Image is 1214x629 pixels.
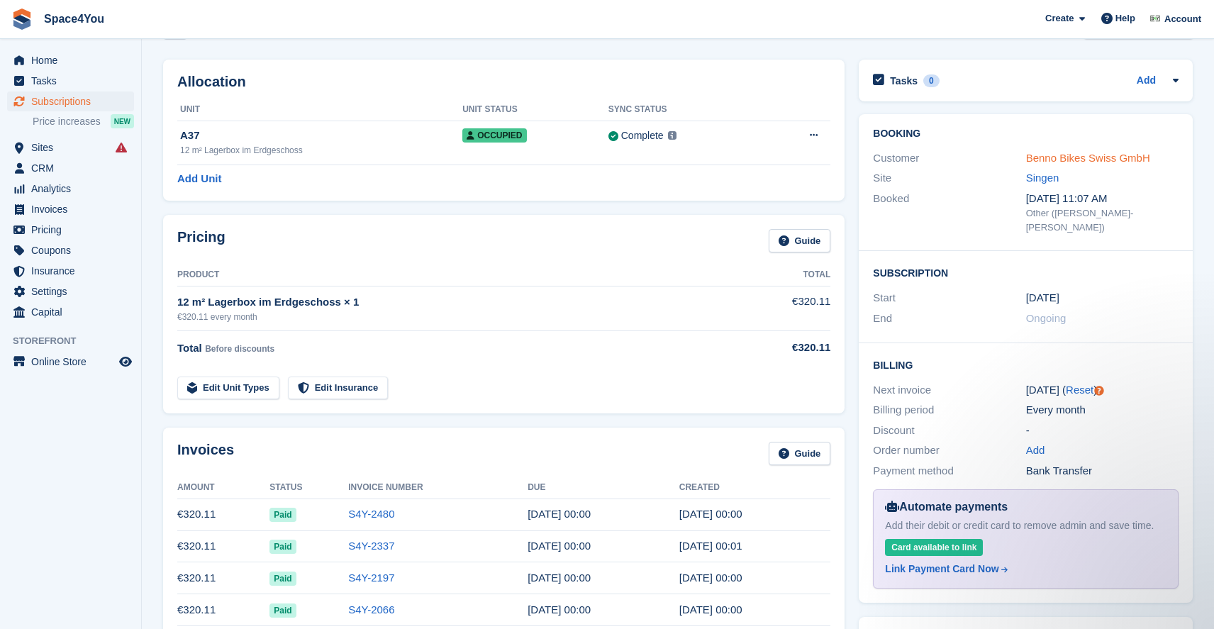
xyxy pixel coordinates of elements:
span: Paid [269,572,296,586]
th: Unit Status [462,99,608,121]
h2: Subscription [873,265,1179,279]
h2: Invoices [177,442,234,465]
div: Customer [873,150,1025,167]
h2: Tasks [890,74,918,87]
span: Price increases [33,115,101,128]
span: Paid [269,603,296,618]
div: Automate payments [885,499,1166,516]
div: Other ([PERSON_NAME]-[PERSON_NAME]) [1026,206,1179,234]
span: Coupons [31,240,116,260]
span: Total [177,342,202,354]
div: Next invoice [873,382,1025,399]
td: €320.11 [177,562,269,594]
td: €320.11 [177,530,269,562]
a: menu [7,302,134,322]
td: €320.11 [730,286,830,330]
span: CRM [31,158,116,178]
a: Price increases NEW [33,113,134,129]
span: Settings [31,282,116,301]
a: menu [7,240,134,260]
a: Singen [1026,172,1059,184]
span: Paid [269,508,296,522]
i: Smart entry sync failures have occurred [116,142,127,153]
a: Reset [1066,384,1093,396]
div: - [1026,423,1179,439]
a: Edit Insurance [288,377,389,400]
a: menu [7,71,134,91]
img: icon-info-grey-7440780725fd019a000dd9b08b2336e03edf1995a4989e88bcd33f0948082b44.svg [668,131,676,140]
div: NEW [111,114,134,128]
h2: Allocation [177,74,830,90]
div: Site [873,170,1025,187]
img: stora-icon-8386f47178a22dfd0bd8f6a31ec36ba5ce8667c1dd55bd0f319d3a0aa187defe.svg [11,9,33,30]
a: menu [7,282,134,301]
a: menu [7,199,134,219]
td: €320.11 [177,499,269,530]
div: 12 m² Lagerbox im Erdgeschoss × 1 [177,294,730,311]
a: Space4You [38,7,110,30]
span: Ongoing [1026,312,1067,324]
div: €320.11 every month [177,311,730,323]
th: Created [679,477,831,499]
a: Guide [769,442,831,465]
time: 2025-07-07 22:00:06 UTC [679,572,742,584]
a: S4Y-2480 [348,508,394,520]
div: Billing period [873,402,1025,418]
span: Analytics [31,179,116,199]
div: A37 [180,128,462,144]
a: menu [7,138,134,157]
time: 2025-06-08 22:00:00 UTC [528,603,591,616]
a: Add [1026,442,1045,459]
a: menu [7,179,134,199]
div: Add their debit or credit card to remove admin and save time. [885,518,1166,533]
h2: Billing [873,357,1179,372]
time: 2025-08-08 22:00:00 UTC [528,540,591,552]
time: 2025-06-07 22:00:05 UTC [679,603,742,616]
span: Storefront [13,334,141,348]
div: Payment method [873,463,1025,479]
span: Occupied [462,128,526,143]
a: Link Payment Card Now [885,562,1161,577]
time: 2025-09-07 22:00:04 UTC [679,508,742,520]
a: Benno Bikes Swiss GmbH [1026,152,1150,164]
time: 2025-09-08 22:00:00 UTC [528,508,591,520]
span: Subscriptions [31,91,116,111]
span: Capital [31,302,116,322]
div: €320.11 [730,340,830,356]
a: Preview store [117,353,134,370]
a: S4Y-2197 [348,572,394,584]
div: 0 [923,74,940,87]
div: [DATE] 11:07 AM [1026,191,1179,207]
div: Discount [873,423,1025,439]
span: Insurance [31,261,116,281]
span: Invoices [31,199,116,219]
span: Help [1115,11,1135,26]
th: Invoice Number [348,477,528,499]
th: Product [177,264,730,286]
span: Tasks [31,71,116,91]
time: 2025-07-08 22:00:00 UTC [528,572,591,584]
th: Sync Status [608,99,763,121]
th: Due [528,477,679,499]
div: Order number [873,442,1025,459]
span: Paid [269,540,296,554]
div: Complete [621,128,664,143]
a: Add [1137,73,1156,89]
img: Finn-Kristof Kausch [1148,11,1162,26]
div: End [873,311,1025,327]
th: Status [269,477,348,499]
a: Add Unit [177,171,221,187]
time: 2025-08-07 22:01:01 UTC [679,540,742,552]
a: S4Y-2337 [348,540,394,552]
time: 2023-05-07 22:00:00 UTC [1026,290,1059,306]
a: menu [7,91,134,111]
div: [DATE] ( ) [1026,382,1179,399]
h2: Booking [873,128,1179,140]
a: menu [7,261,134,281]
td: €320.11 [177,594,269,626]
th: Amount [177,477,269,499]
span: Create [1045,11,1074,26]
div: 12 m² Lagerbox im Erdgeschoss [180,144,462,157]
a: menu [7,352,134,372]
div: Every month [1026,402,1179,418]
